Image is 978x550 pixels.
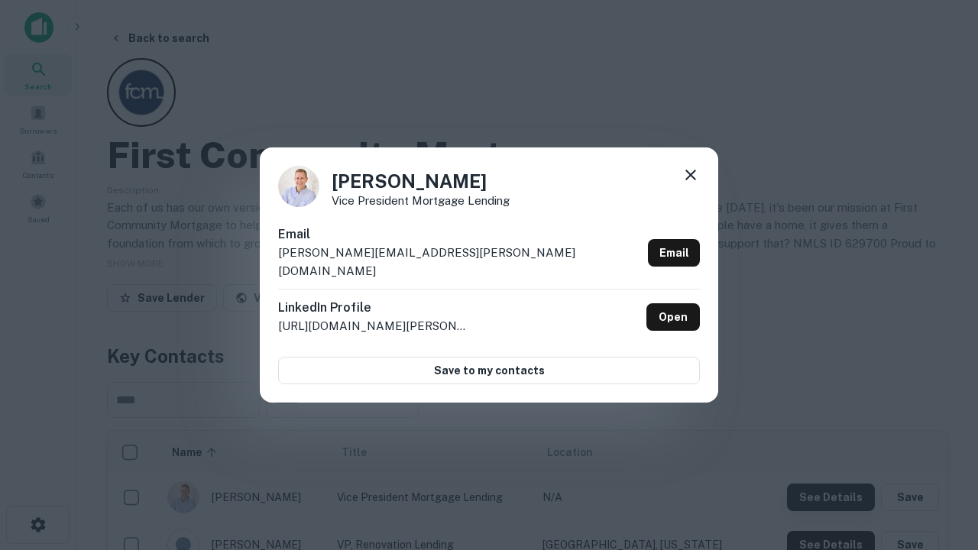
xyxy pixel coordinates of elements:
a: Open [646,303,700,331]
a: Email [648,239,700,267]
img: 1520878720083 [278,166,319,207]
h6: Email [278,225,642,244]
p: [PERSON_NAME][EMAIL_ADDRESS][PERSON_NAME][DOMAIN_NAME] [278,244,642,280]
p: [URL][DOMAIN_NAME][PERSON_NAME] [278,317,469,335]
h4: [PERSON_NAME] [332,167,510,195]
p: Vice President Mortgage Lending [332,195,510,206]
h6: LinkedIn Profile [278,299,469,317]
button: Save to my contacts [278,357,700,384]
iframe: Chat Widget [902,379,978,452]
